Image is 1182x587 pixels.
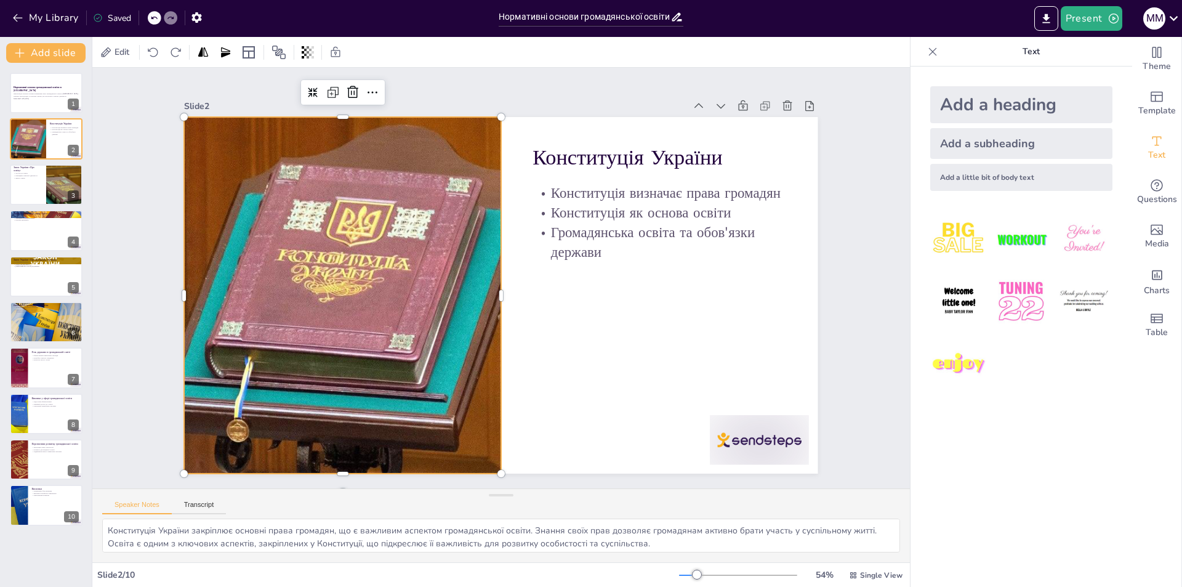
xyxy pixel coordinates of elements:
span: Theme [1143,60,1171,73]
p: Принципи освітньої діяльності [14,174,42,177]
div: Slide 2 / 10 [97,569,679,581]
img: 3.jpeg [1055,211,1112,268]
p: Конституція визначає права громадян [50,126,79,129]
p: Нормативна база важлива [31,490,79,492]
p: Фінансування навчальних закладів [31,355,79,357]
p: Text [943,37,1120,67]
button: Present [1061,6,1122,31]
button: Speaker Notes [102,501,172,514]
p: Закон України «Про освіту» [14,166,42,172]
div: 5 [68,282,79,293]
p: Презентація охоплює основні нормативні акти громадянської освіти в [GEOGRAPHIC_DATA], зокрема Кон... [14,93,79,97]
textarea: Конституція України закріплює основні права громадян, що є важливим аспектом громадянської освіти... [102,519,900,553]
div: 8 [10,394,82,434]
div: Add text boxes [1132,126,1181,170]
div: 10 [64,511,79,522]
div: 54 % [810,569,839,581]
input: Insert title [499,8,670,26]
p: Принципи функціонування [14,217,79,219]
div: https://cdn.sendsteps.com/images/logo/sendsteps_logo_white.pnghttps://cdn.sendsteps.com/images/lo... [10,256,82,297]
p: Громадянська освіта та обов'язки держави [533,222,786,262]
span: Edit [112,46,132,58]
p: Нерівний доступ до освіти [31,403,79,405]
p: Перспективи розвитку [31,494,79,496]
p: Недостатнє фінансування [31,400,79,403]
div: https://cdn.sendsteps.com/images/logo/sendsteps_logo_white.pnghttps://cdn.sendsteps.com/images/lo... [10,73,82,113]
div: 4 [68,237,79,248]
span: Charts [1144,284,1170,298]
img: 1.jpeg [930,211,987,268]
p: Громадянська освіта та обов'язки держави [50,131,79,135]
p: Розробка освітніх стандартів [31,357,79,359]
p: Інтеграція нових технологій [31,446,79,448]
p: [DEMOGRAPHIC_DATA] підтримки [14,265,79,267]
div: M M [1143,7,1165,30]
p: Оновлення навчальних програм [31,405,79,407]
div: 7 [68,374,79,385]
div: 7 [10,347,82,388]
div: 8 [68,419,79,431]
span: Media [1145,237,1169,251]
div: Saved [93,12,131,24]
div: https://cdn.sendsteps.com/images/logo/sendsteps_logo_white.pnghttps://cdn.sendsteps.com/images/lo... [10,164,82,205]
div: Add images, graphics, shapes or video [1132,214,1181,259]
div: Change the overall theme [1132,37,1181,81]
img: 7.jpeg [930,336,987,393]
div: https://cdn.sendsteps.com/images/logo/sendsteps_logo_white.pnghttps://cdn.sendsteps.com/images/lo... [10,210,82,251]
p: Перспективи розвитку громадянської освіти [31,442,79,446]
p: Висновки [31,487,79,490]
div: 3 [68,190,79,201]
div: Add charts and graphs [1132,259,1181,303]
button: My Library [9,8,84,28]
p: Якість освіти [14,177,42,179]
div: Add a heading [930,86,1112,123]
span: Position [271,45,286,60]
div: 6 [68,328,79,339]
p: Активна громадянська позиція [14,311,79,314]
span: Single View [860,570,903,580]
div: Add ready made slides [1132,81,1181,126]
p: Важливість громадянської освіти [14,304,79,307]
p: Структура вищої освіти [14,215,79,217]
span: Questions [1137,193,1177,206]
p: Розвиток критичного мислення [14,309,79,311]
div: 9 [10,439,82,480]
p: Освіта як пріоритет [14,263,79,265]
div: 2 [68,145,79,156]
img: 4.jpeg [930,273,987,330]
div: Add a subheading [930,128,1112,159]
p: Доступ до освіти [14,172,42,175]
p: Підвищення якості навчальних програм [31,451,79,453]
p: Виклики у сфері громадянської освіти [31,396,79,400]
div: Slide 2 [184,100,685,112]
span: Table [1146,326,1168,339]
img: 2.jpeg [992,211,1050,268]
button: Add slide [6,43,86,63]
div: 9 [68,465,79,476]
strong: Нормативні основи громадянської освіти в [GEOGRAPHIC_DATA] [14,86,62,92]
div: 1 [68,99,79,110]
span: Template [1138,104,1176,118]
p: Конституція як основа освіти [533,203,786,222]
button: Transcript [172,501,227,514]
div: https://cdn.sendsteps.com/images/logo/sendsteps_logo_white.pnghttps://cdn.sendsteps.com/images/lo... [10,302,82,342]
p: Наукова діяльність [14,219,79,222]
img: 6.jpeg [1055,273,1112,330]
p: Контроль якості освіти [31,359,79,362]
div: Add a table [1132,303,1181,347]
div: https://cdn.sendsteps.com/images/logo/sendsteps_logo_white.pnghttps://cdn.sendsteps.com/images/lo... [10,118,82,159]
p: Підтримка молоді [14,261,79,263]
p: Закон України «Про молодіжну політику» [14,257,79,261]
div: 10 [10,485,82,525]
p: Виклики потребують вирішення [31,492,79,494]
p: Формування свідомих громадян [14,306,79,309]
img: 5.jpeg [992,273,1050,330]
div: Get real-time input from your audience [1132,170,1181,214]
div: Add a little bit of body text [930,164,1112,191]
span: Text [1148,148,1165,162]
p: Роль держави в громадянській освіті [31,350,79,354]
p: Конституція України [50,121,79,125]
p: Закон України «Про вищу освіту» [14,212,79,216]
p: Конституція як основа освіти [50,128,79,131]
p: Generated with [URL] [14,97,79,100]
